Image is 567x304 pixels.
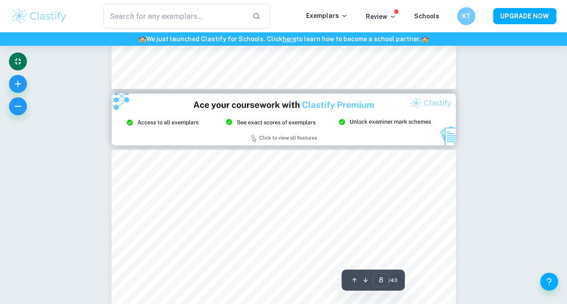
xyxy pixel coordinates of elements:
[9,52,27,70] button: Exit fullscreen
[421,35,428,43] span: 🏫
[11,7,68,25] img: Clastify logo
[389,276,398,284] span: / 43
[457,7,475,25] button: KT
[461,11,472,21] h6: KT
[306,11,348,21] p: Exemplars
[2,34,565,44] h6: We just launched Clastify for Schools. Click to learn how to become a school partner.
[414,13,439,20] a: Schools
[104,4,245,29] input: Search for any exemplars...
[282,35,296,43] a: here
[366,12,396,22] p: Review
[540,273,558,291] button: Help and Feedback
[112,93,456,145] img: Ad
[493,8,556,24] button: UPGRADE NOW
[139,35,146,43] span: 🏫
